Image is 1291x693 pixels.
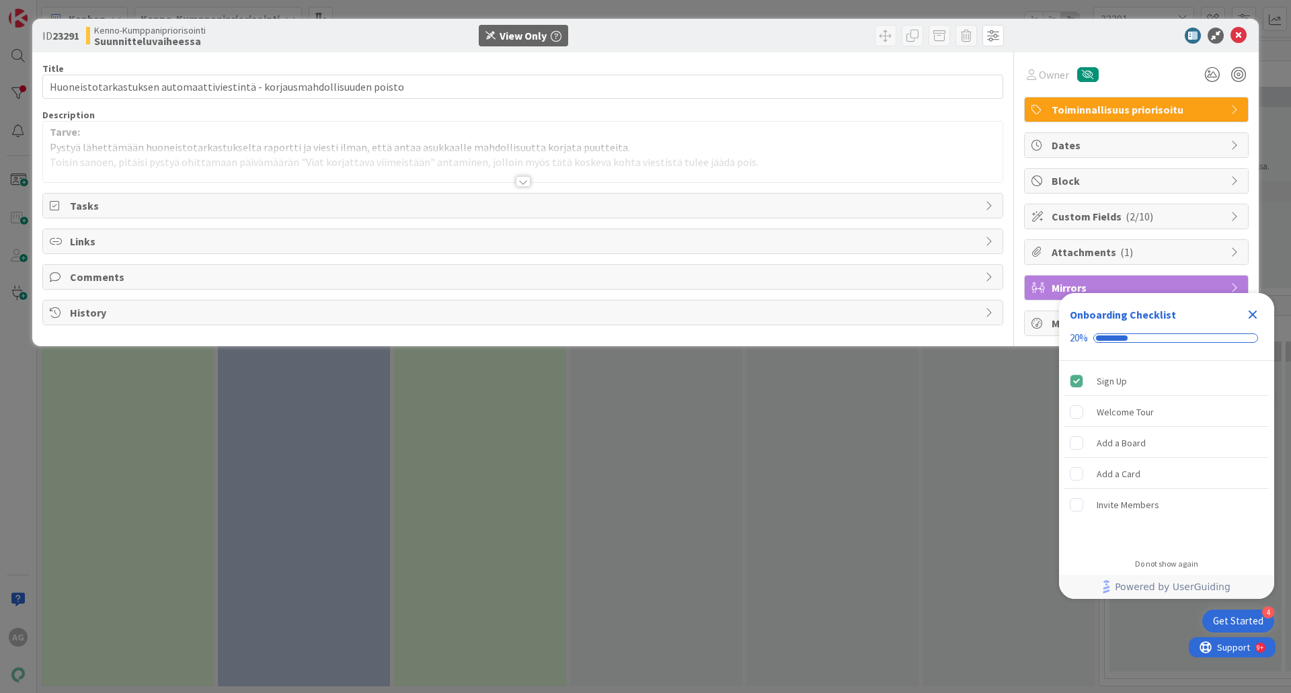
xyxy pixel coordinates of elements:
[42,75,1003,99] input: type card name here...
[42,28,79,44] span: ID
[1059,293,1274,599] div: Checklist Container
[1262,606,1274,618] div: 4
[1213,614,1263,628] div: Get Started
[1097,373,1127,389] div: Sign Up
[1064,490,1269,520] div: Invite Members is incomplete.
[52,29,79,42] b: 23291
[94,25,206,36] span: Kenno-Kumppanipriorisointi
[1059,361,1274,550] div: Checklist items
[1039,67,1069,83] span: Owner
[1052,280,1224,296] span: Mirrors
[1064,428,1269,458] div: Add a Board is incomplete.
[1097,435,1146,451] div: Add a Board
[70,269,978,285] span: Comments
[1066,575,1267,599] a: Powered by UserGuiding
[42,63,64,75] label: Title
[1052,101,1224,118] span: Toiminnallisuus priorisoitu
[1059,575,1274,599] div: Footer
[1135,559,1198,569] div: Do not show again
[1097,466,1140,482] div: Add a Card
[42,109,95,121] span: Description
[1070,307,1176,323] div: Onboarding Checklist
[1052,244,1224,260] span: Attachments
[1064,366,1269,396] div: Sign Up is complete.
[28,2,61,18] span: Support
[70,304,978,321] span: History
[68,5,75,16] div: 9+
[1052,137,1224,153] span: Dates
[1070,332,1088,344] div: 20%
[1097,404,1154,420] div: Welcome Tour
[70,233,978,249] span: Links
[1115,579,1230,595] span: Powered by UserGuiding
[1097,497,1159,513] div: Invite Members
[1052,208,1224,225] span: Custom Fields
[1120,245,1133,259] span: ( 1 )
[94,36,206,46] b: Suunnitteluvaiheessa
[500,28,547,44] div: View Only
[1242,304,1263,325] div: Close Checklist
[1202,610,1274,633] div: Open Get Started checklist, remaining modules: 4
[1126,210,1153,223] span: ( 2/10 )
[1052,173,1224,189] span: Block
[50,140,996,155] p: Pystyä lähettämään huoneistotarkastukselta raportti ja viesti ilman, että antaa asukkaalle mahdol...
[50,125,80,138] strong: Tarve:
[1064,459,1269,489] div: Add a Card is incomplete.
[1070,332,1263,344] div: Checklist progress: 20%
[1064,397,1269,427] div: Welcome Tour is incomplete.
[70,198,978,214] span: Tasks
[1052,315,1224,331] span: Metrics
